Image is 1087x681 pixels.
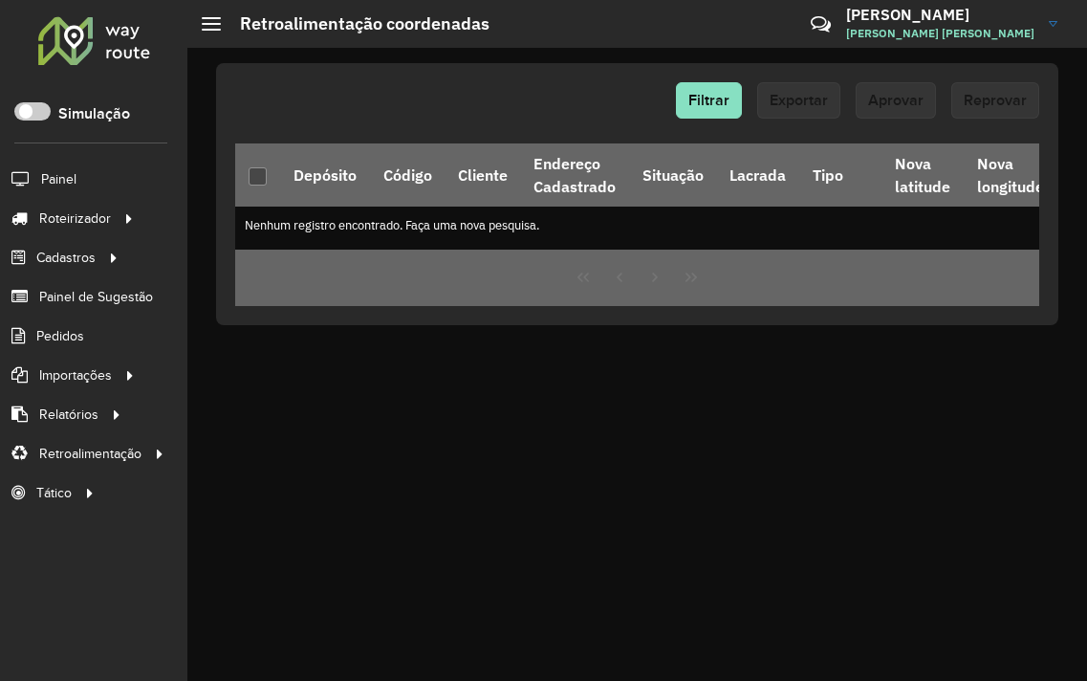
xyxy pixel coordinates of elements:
h3: [PERSON_NAME] [846,6,1034,24]
span: Retroalimentação [39,444,141,464]
th: Endereço Cadastrado [521,143,629,207]
th: Tipo [799,143,856,207]
span: Filtrar [688,92,729,108]
span: Cadastros [36,248,96,268]
th: Situação [629,143,716,207]
span: Importações [39,365,112,385]
span: Pedidos [36,326,84,346]
th: Nova longitude [964,143,1056,207]
th: Cliente [445,143,520,207]
button: Filtrar [676,82,742,119]
th: Lacrada [716,143,798,207]
span: [PERSON_NAME] [PERSON_NAME] [846,25,1034,42]
span: Roteirizador [39,209,111,229]
h2: Retroalimentação coordenadas [221,13,489,34]
span: Relatórios [39,405,98,425]
th: Código [370,143,445,207]
th: Depósito [280,143,369,207]
span: Painel de Sugestão [39,287,153,307]
a: Contato Rápido [800,4,841,45]
span: Painel [41,169,76,189]
th: Nova latitude [882,143,964,207]
span: Tático [36,483,72,503]
label: Simulação [58,102,130,125]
